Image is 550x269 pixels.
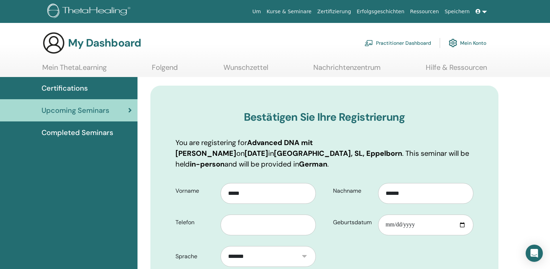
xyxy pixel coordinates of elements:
[42,83,88,93] span: Certifications
[245,149,268,158] b: [DATE]
[449,35,486,51] a: Mein Konto
[42,63,107,77] a: Mein ThetaLearning
[152,63,178,77] a: Folgend
[175,111,473,124] h3: Bestätigen Sie Ihre Registrierung
[314,5,354,18] a: Zertifizierung
[426,63,487,77] a: Hilfe & Ressourcen
[250,5,264,18] a: Um
[354,5,407,18] a: Erfolgsgeschichten
[42,32,65,54] img: generic-user-icon.jpg
[313,63,381,77] a: Nachrichtenzentrum
[190,159,225,169] b: in-person
[526,245,543,262] div: Open Intercom Messenger
[274,149,402,158] b: [GEOGRAPHIC_DATA], SL, Eppelborn
[407,5,442,18] a: Ressourcen
[42,105,109,116] span: Upcoming Seminars
[175,137,473,169] p: You are registering for on in . This seminar will be held and will be provided in .
[47,4,133,20] img: logo.png
[68,37,141,49] h3: My Dashboard
[365,40,373,46] img: chalkboard-teacher.svg
[170,184,221,198] label: Vorname
[365,35,431,51] a: Practitioner Dashboard
[264,5,314,18] a: Kurse & Seminare
[442,5,473,18] a: Speichern
[223,63,268,77] a: Wunschzettel
[170,250,221,263] label: Sprache
[449,37,457,49] img: cog.svg
[328,216,378,229] label: Geburtsdatum
[299,159,327,169] b: German
[328,184,378,198] label: Nachname
[42,127,113,138] span: Completed Seminars
[170,216,221,229] label: Telefon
